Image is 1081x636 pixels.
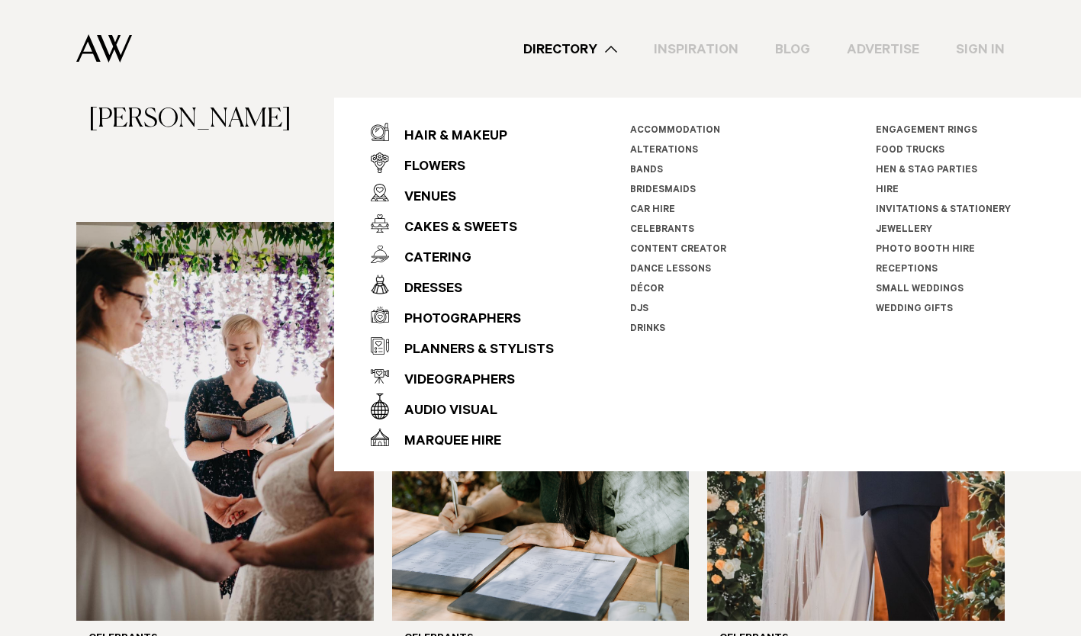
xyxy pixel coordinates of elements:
[635,39,757,59] a: Inspiration
[876,304,953,315] a: Wedding Gifts
[876,165,977,176] a: Hen & Stag Parties
[876,245,975,255] a: Photo Booth Hire
[88,104,362,136] h3: [PERSON_NAME]
[371,178,554,208] a: Venues
[876,225,932,236] a: Jewellery
[76,34,132,63] img: Auckland Weddings Logo
[389,366,515,397] div: Videographers
[630,126,720,137] a: Accommodation
[371,239,554,269] a: Catering
[505,39,635,59] a: Directory
[389,305,521,336] div: Photographers
[371,269,554,300] a: Dresses
[630,225,694,236] a: Celebrants
[630,324,665,335] a: Drinks
[389,336,554,366] div: Planners & Stylists
[630,185,696,196] a: Bridesmaids
[371,208,554,239] a: Cakes & Sweets
[371,422,554,452] a: Marquee Hire
[630,146,698,156] a: Alterations
[630,205,675,216] a: Car Hire
[389,397,497,427] div: Audio Visual
[630,245,726,255] a: Content Creator
[630,165,663,176] a: Bands
[389,122,507,153] div: Hair & Makeup
[371,147,554,178] a: Flowers
[876,265,938,275] a: Receptions
[389,183,456,214] div: Venues
[938,39,1023,59] a: Sign In
[630,284,664,295] a: Décor
[630,265,711,275] a: Dance Lessons
[389,214,517,244] div: Cakes & Sweets
[757,39,828,59] a: Blog
[389,427,501,458] div: Marquee Hire
[630,304,648,315] a: DJs
[371,117,554,147] a: Hair & Makeup
[371,330,554,361] a: Planners & Stylists
[876,185,899,196] a: Hire
[389,244,471,275] div: Catering
[371,391,554,422] a: Audio Visual
[876,126,977,137] a: Engagement Rings
[76,222,374,621] img: Auckland Weddings Celebrants | Laura Giddey
[876,284,964,295] a: Small Weddings
[371,361,554,391] a: Videographers
[371,300,554,330] a: Photographers
[389,153,465,183] div: Flowers
[876,205,1011,216] a: Invitations & Stationery
[876,146,944,156] a: Food Trucks
[389,275,462,305] div: Dresses
[828,39,938,59] a: Advertise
